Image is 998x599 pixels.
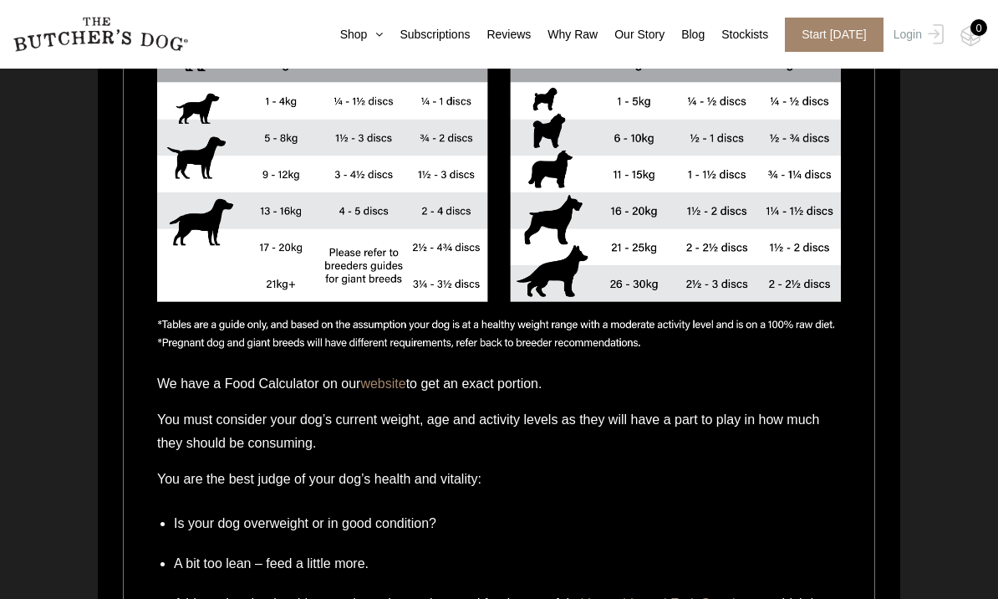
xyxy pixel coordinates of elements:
[705,26,768,44] a: Stockists
[360,376,405,391] a: website
[174,552,841,584] li: A bit too lean – feed a little more.
[174,512,841,544] li: Is your dog overweight or in good condition?
[970,19,987,36] div: 0
[323,26,384,44] a: Shop
[598,26,664,44] a: Our Story
[157,372,841,408] p: We have a Food Calculator on our to get an exact portion.
[889,18,944,52] a: Login
[531,26,598,44] a: Why Raw
[785,18,883,52] span: Start [DATE]
[960,25,981,47] img: TBD_Cart-Empty.png
[470,26,531,44] a: Reviews
[664,26,705,44] a: Blog
[768,18,889,52] a: Start [DATE]
[383,26,470,44] a: Subscriptions
[157,408,841,468] p: You must consider your dog’s current weight, age and activity levels as they will have a part to ...
[157,468,841,504] p: You are the best judge of your dog’s health and vitality:
[157,9,841,349] img: Feeding-Guide_Web_Desktop.png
